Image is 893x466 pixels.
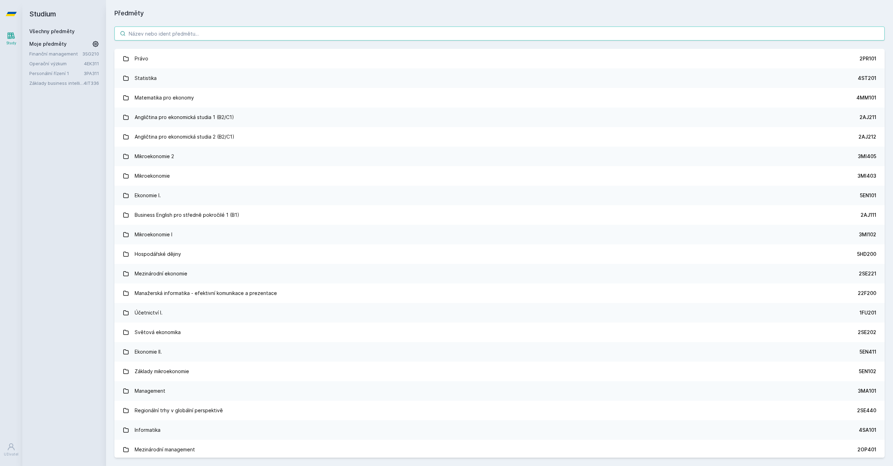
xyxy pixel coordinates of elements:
div: Study [6,40,16,46]
div: 4ST201 [858,75,876,82]
div: Právo [135,52,148,66]
div: Mezinárodní management [135,443,195,457]
a: Základy mikroekonomie 5EN102 [114,362,885,381]
div: 5EN101 [860,192,876,199]
input: Název nebo ident předmětu… [114,27,885,40]
div: 22F200 [858,290,876,297]
a: Study [1,28,21,49]
div: Ekonomie I. [135,188,161,202]
div: 4SA101 [859,427,876,434]
div: Manažerská informatika - efektivní komunikace a prezentace [135,286,277,300]
a: Účetnictví I. 1FU201 [114,303,885,323]
div: Mezinárodní ekonomie [135,267,187,281]
a: Angličtina pro ekonomická studia 2 (B2/C1) 2AJ212 [114,127,885,147]
a: Základy business intelligence [29,80,84,87]
a: 3SG210 [82,51,99,57]
div: 5HD200 [857,251,876,258]
div: 4MM101 [856,94,876,101]
h1: Předměty [114,8,885,18]
div: 3MI102 [859,231,876,238]
div: 3MI403 [857,172,876,179]
a: Uživatel [1,439,21,460]
div: 2AJ111 [861,212,876,219]
div: Business English pro středně pokročilé 1 (B1) [135,208,239,222]
a: Personální řízení 1 [29,70,84,77]
div: 2SE202 [858,329,876,336]
div: 2AJ212 [858,133,876,140]
span: Moje předměty [29,40,67,47]
a: Mezinárodní management 2OP401 [114,440,885,459]
div: 3MI405 [858,153,876,160]
div: 1FU201 [860,309,876,316]
div: 3MA101 [858,387,876,394]
a: Hospodářské dějiny 5HD200 [114,244,885,264]
div: Statistika [135,71,157,85]
div: Účetnictví I. [135,306,163,320]
div: 5EN102 [859,368,876,375]
div: Uživatel [4,452,18,457]
a: Informatika 4SA101 [114,420,885,440]
div: Mikroekonomie [135,169,170,183]
a: Regionální trhy v globální perspektivě 2SE440 [114,401,885,420]
div: Základy mikroekonomie [135,364,189,378]
a: Mikroekonomie I 3MI102 [114,225,885,244]
a: Světová ekonomika 2SE202 [114,323,885,342]
div: 2SE440 [857,407,876,414]
div: Světová ekonomika [135,325,181,339]
a: 3PA311 [84,71,99,76]
a: Všechny předměty [29,28,75,34]
div: Angličtina pro ekonomická studia 2 (B2/C1) [135,130,234,144]
a: Mikroekonomie 3MI403 [114,166,885,186]
div: Mikroekonomie 2 [135,149,174,163]
a: Angličtina pro ekonomická studia 1 (B2/C1) 2AJ211 [114,108,885,127]
a: Mezinárodní ekonomie 2SE221 [114,264,885,283]
div: 2OP401 [857,446,876,453]
div: Hospodářské dějiny [135,247,181,261]
a: 4EK311 [84,61,99,66]
div: Mikroekonomie I [135,228,172,242]
a: Právo 2PR101 [114,49,885,68]
a: Matematika pro ekonomy 4MM101 [114,88,885,108]
a: Manažerská informatika - efektivní komunikace a prezentace 22F200 [114,283,885,303]
div: Ekonomie II. [135,345,162,359]
a: Management 3MA101 [114,381,885,401]
div: 2PR101 [860,55,876,62]
a: Operační výzkum [29,60,84,67]
a: Mikroekonomie 2 3MI405 [114,147,885,166]
a: Statistika 4ST201 [114,68,885,88]
div: 2SE221 [859,270,876,277]
a: Ekonomie I. 5EN101 [114,186,885,205]
div: Matematika pro ekonomy [135,91,194,105]
a: 4IT336 [84,80,99,86]
div: Management [135,384,165,398]
a: Business English pro středně pokročilé 1 (B1) 2AJ111 [114,205,885,225]
a: Finanční management [29,50,82,57]
div: Angličtina pro ekonomická studia 1 (B2/C1) [135,110,234,124]
div: Informatika [135,423,160,437]
div: 2AJ211 [860,114,876,121]
div: Regionální trhy v globální perspektivě [135,404,223,417]
div: 5EN411 [860,348,876,355]
a: Ekonomie II. 5EN411 [114,342,885,362]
